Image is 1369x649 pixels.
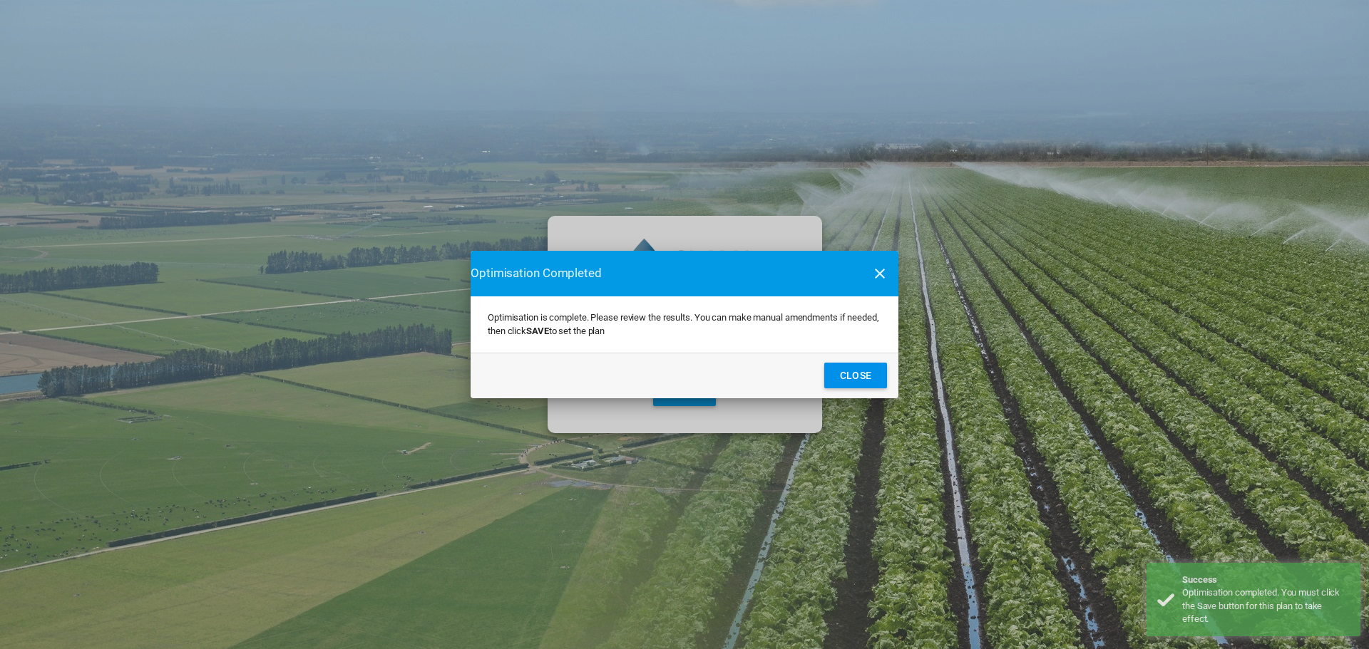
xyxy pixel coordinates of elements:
[471,251,898,398] md-dialog: Optimisation is ...
[471,265,602,282] span: Optimisation Completed
[1182,586,1350,625] div: Optimisation completed. You must click the Save button for this plan to take effect.
[1147,563,1360,636] div: Success Optimisation completed. You must click the Save button for this plan to take effect.
[824,363,887,388] button: Close
[1182,573,1350,586] div: Success
[871,265,888,282] md-icon: icon-close
[488,311,881,337] p: Optimisation is complete. Please review the results. You can make manual amendments if needed, th...
[526,326,549,336] b: SAVE
[866,259,894,288] button: icon-close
